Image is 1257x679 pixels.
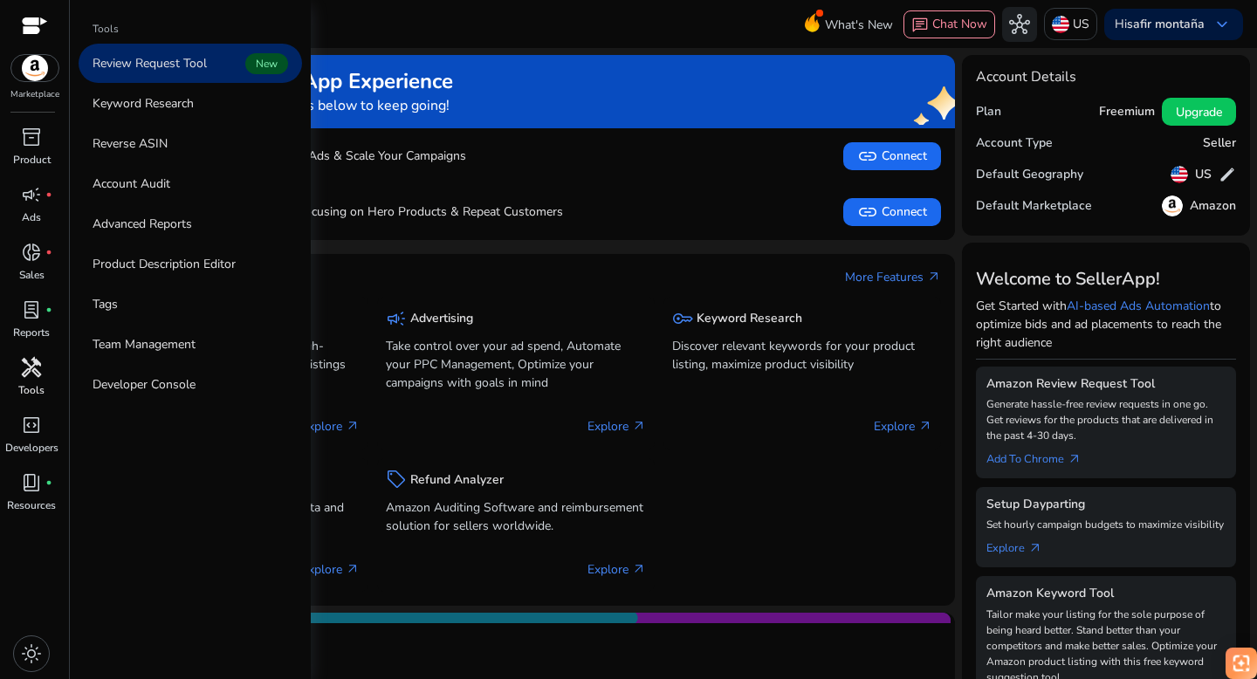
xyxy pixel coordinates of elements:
[976,297,1236,352] p: Get Started with to optimize bids and ad placements to reach the right audience
[1052,16,1069,33] img: us.svg
[21,472,42,493] span: book_4
[386,498,646,535] p: Amazon Auditing Software and reimbursement solution for sellers worldwide.
[986,497,1226,512] h5: Setup Dayparting
[632,562,646,576] span: arrow_outward
[21,127,42,147] span: inventory_2
[976,269,1236,290] h3: Welcome to SellerApp!
[843,142,941,170] button: linkConnect
[1176,103,1222,121] span: Upgrade
[19,267,45,283] p: Sales
[1171,166,1188,183] img: us.svg
[11,55,58,81] img: amazon.svg
[13,152,51,168] p: Product
[932,16,987,32] span: Chat Now
[93,175,170,193] p: Account Audit
[301,417,360,436] p: Explore
[7,497,56,513] p: Resources
[45,249,52,256] span: fiber_manual_record
[410,312,473,326] h5: Advertising
[10,88,59,101] p: Marketplace
[587,560,646,579] p: Explore
[13,325,50,340] p: Reports
[21,299,42,320] span: lab_profile
[1099,105,1155,120] h5: Freemium
[346,562,360,576] span: arrow_outward
[1068,452,1082,466] span: arrow_outward
[45,306,52,313] span: fiber_manual_record
[1190,199,1236,214] h5: Amazon
[93,94,194,113] p: Keyword Research
[93,335,196,353] p: Team Management
[1115,18,1205,31] p: Hi
[986,377,1226,392] h5: Amazon Review Request Tool
[1002,7,1037,42] button: hub
[927,270,941,284] span: arrow_outward
[93,215,192,233] p: Advanced Reports
[1195,168,1212,182] h5: US
[1067,298,1210,314] a: AI-based Ads Automation
[1028,541,1042,555] span: arrow_outward
[976,69,1236,86] h4: Account Details
[1009,14,1030,35] span: hub
[976,105,1001,120] h5: Plan
[1162,195,1183,216] img: amazon.svg
[843,198,941,226] button: linkConnect
[986,586,1226,601] h5: Amazon Keyword Tool
[122,202,563,221] p: Boost Sales by Focusing on Hero Products & Repeat Customers
[21,242,42,263] span: donut_small
[1127,16,1205,32] b: safir montaña
[346,419,360,433] span: arrow_outward
[976,168,1083,182] h5: Default Geography
[1162,98,1236,126] button: Upgrade
[21,643,42,664] span: light_mode
[93,295,118,313] p: Tags
[386,469,407,490] span: sell
[918,419,932,433] span: arrow_outward
[386,308,407,329] span: campaign
[587,417,646,436] p: Explore
[986,532,1056,557] a: Explorearrow_outward
[93,255,236,273] p: Product Description Editor
[857,146,878,167] span: link
[903,10,995,38] button: chatChat Now
[93,54,207,72] p: Review Request Tool
[986,517,1226,532] p: Set hourly campaign budgets to maximize visibility
[986,443,1096,468] a: Add To Chrome
[672,337,932,374] p: Discover relevant keywords for your product listing, maximize product visibility
[93,134,168,153] p: Reverse ASIN
[857,202,927,223] span: Connect
[1212,14,1233,35] span: keyboard_arrow_down
[301,560,360,579] p: Explore
[857,202,878,223] span: link
[21,415,42,436] span: code_blocks
[93,21,119,37] p: Tools
[21,357,42,378] span: handyman
[697,312,802,326] h5: Keyword Research
[672,308,693,329] span: key
[386,337,646,392] p: Take control over your ad spend, Automate your PPC Management, Optimize your campaigns with goals...
[245,53,288,74] span: New
[976,199,1092,214] h5: Default Marketplace
[911,17,929,34] span: chat
[632,419,646,433] span: arrow_outward
[1203,136,1236,151] h5: Seller
[845,268,941,286] a: More Featuresarrow_outward
[976,136,1053,151] h5: Account Type
[1073,9,1089,39] p: US
[21,184,42,205] span: campaign
[825,10,893,40] span: What's New
[93,375,196,394] p: Developer Console
[410,473,504,488] h5: Refund Analyzer
[5,440,58,456] p: Developers
[18,382,45,398] p: Tools
[1219,166,1236,183] span: edit
[45,191,52,198] span: fiber_manual_record
[857,146,927,167] span: Connect
[874,417,932,436] p: Explore
[45,479,52,486] span: fiber_manual_record
[986,396,1226,443] p: Generate hassle-free review requests in one go. Get reviews for the products that are delivered i...
[22,209,41,225] p: Ads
